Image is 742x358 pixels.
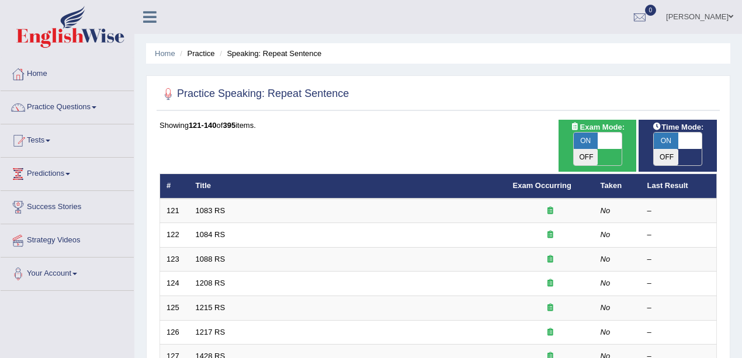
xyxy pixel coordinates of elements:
b: 121-140 [189,121,217,130]
a: 1088 RS [196,255,226,263]
a: Practice Questions [1,91,134,120]
th: # [160,174,189,199]
em: No [601,303,611,312]
a: 1208 RS [196,279,226,287]
td: 125 [160,296,189,321]
em: No [601,279,611,287]
td: 126 [160,320,189,345]
a: Strategy Videos [1,224,134,253]
a: 1084 RS [196,230,226,239]
span: Time Mode: [647,121,708,133]
em: No [601,255,611,263]
div: Showing of items. [160,120,717,131]
td: 122 [160,223,189,248]
div: Exam occurring question [513,230,588,241]
span: OFF [654,149,678,165]
a: 1217 RS [196,328,226,336]
em: No [601,230,611,239]
a: 1215 RS [196,303,226,312]
li: Speaking: Repeat Sentence [217,48,321,59]
div: Exam occurring question [513,206,588,217]
th: Last Result [641,174,717,199]
div: Exam occurring question [513,327,588,338]
b: 395 [223,121,235,130]
a: Home [1,58,134,87]
li: Practice [177,48,214,59]
div: Show exams occurring in exams [559,120,637,172]
th: Taken [594,174,641,199]
span: ON [654,133,678,149]
th: Title [189,174,507,199]
div: – [647,206,710,217]
span: 0 [645,5,657,16]
div: – [647,278,710,289]
div: Exam occurring question [513,254,588,265]
span: OFF [574,149,598,165]
span: ON [574,133,598,149]
em: No [601,206,611,215]
span: Exam Mode: [566,121,629,133]
td: 124 [160,272,189,296]
div: Exam occurring question [513,303,588,314]
div: Exam occurring question [513,278,588,289]
a: Tests [1,124,134,154]
a: Your Account [1,258,134,287]
em: No [601,328,611,336]
a: Exam Occurring [513,181,571,190]
div: – [647,230,710,241]
td: 123 [160,247,189,272]
a: 1083 RS [196,206,226,215]
div: – [647,303,710,314]
a: Home [155,49,175,58]
h2: Practice Speaking: Repeat Sentence [160,85,349,103]
a: Predictions [1,158,134,187]
div: – [647,327,710,338]
div: – [647,254,710,265]
td: 121 [160,199,189,223]
a: Success Stories [1,191,134,220]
